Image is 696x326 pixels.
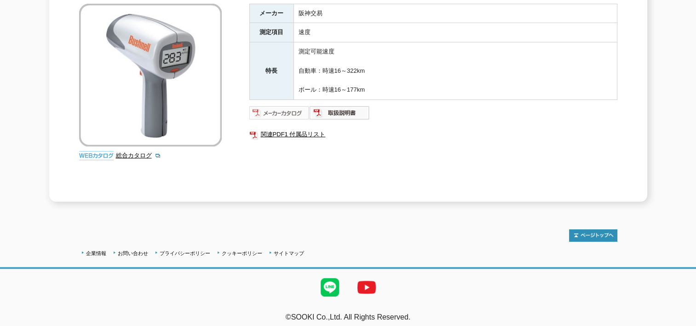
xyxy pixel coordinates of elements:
td: 阪神交易 [293,4,617,23]
img: 携帯型速度測定器 スピードスターV [79,4,222,146]
a: 企業情報 [86,250,106,256]
a: 関連PDF1 付属品リスト [249,128,617,140]
a: お問い合わせ [118,250,148,256]
a: サイトマップ [274,250,304,256]
img: LINE [311,269,348,306]
img: メーカーカタログ [249,105,310,120]
td: 速度 [293,23,617,42]
img: 取扱説明書 [310,105,370,120]
td: 測定可能速度 自動車：時速16～322km ボール：時速16～177km [293,42,617,100]
a: クッキーポリシー [222,250,262,256]
img: webカタログ [79,151,114,160]
a: 総合カタログ [116,152,161,159]
th: メーカー [249,4,293,23]
img: YouTube [348,269,385,306]
img: トップページへ [569,229,617,242]
a: プライバシーポリシー [160,250,210,256]
a: メーカーカタログ [249,111,310,118]
th: 特長 [249,42,293,100]
a: 取扱説明書 [310,111,370,118]
th: 測定項目 [249,23,293,42]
